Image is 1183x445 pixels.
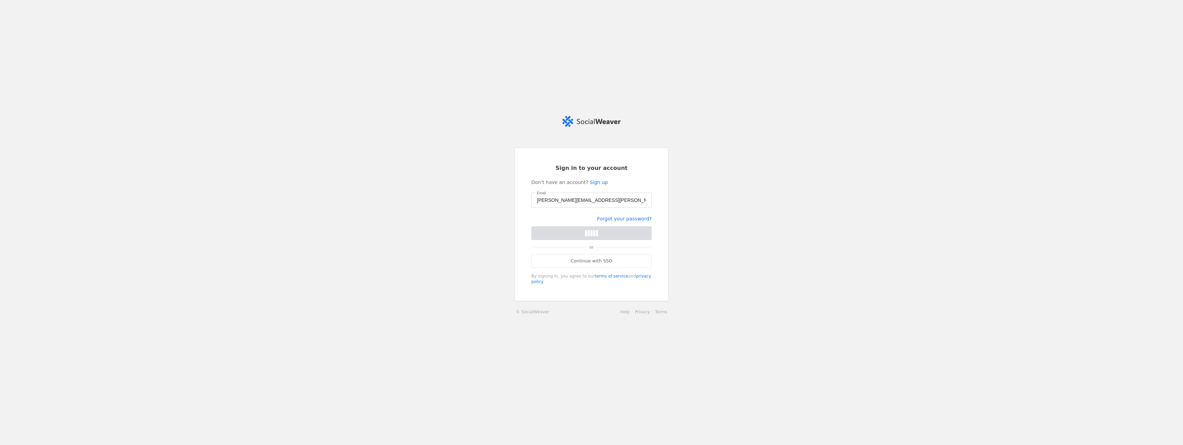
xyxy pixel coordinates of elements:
[650,308,655,315] li: ·
[635,310,650,314] a: Privacy
[531,274,651,284] a: privacy policy
[531,254,652,268] a: Continue with SSO
[531,273,652,284] div: By signing in, you agree to our and .
[516,308,549,315] a: © SocialWeaver
[630,308,635,315] li: ·
[597,216,652,221] a: Forgot your password?
[590,179,608,186] a: Sign up
[595,274,628,279] a: terms of service
[537,190,546,196] mat-label: Email
[620,310,630,314] a: Help
[586,240,597,254] span: or
[555,164,628,172] span: Sign in to your account
[655,310,667,314] a: Terms
[531,179,588,186] span: Don't have an account?
[537,196,646,204] input: Email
